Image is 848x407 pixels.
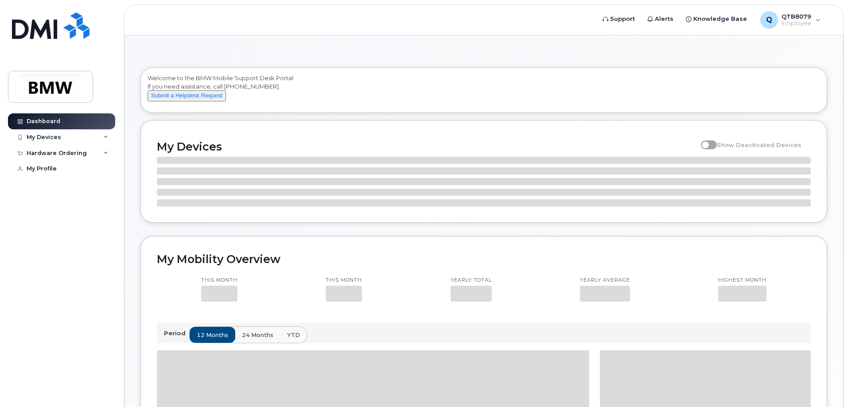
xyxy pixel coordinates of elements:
button: Submit a Helpdesk Request [148,90,226,101]
p: This month [201,277,237,284]
span: 24 months [242,331,273,339]
div: Welcome to the BMW Mobile Support Desk Portal If you need assistance, call [PHONE_NUMBER]. [148,74,820,109]
span: Show Deactivated Devices [717,141,801,148]
p: Yearly average [580,277,630,284]
p: Period [164,329,189,337]
span: YTD [287,331,300,339]
h2: My Devices [157,140,696,153]
h2: My Mobility Overview [157,252,811,266]
p: Highest month [718,277,766,284]
p: This month [326,277,362,284]
p: Yearly total [451,277,492,284]
a: Submit a Helpdesk Request [148,92,226,99]
input: Show Deactivated Devices [701,136,708,143]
